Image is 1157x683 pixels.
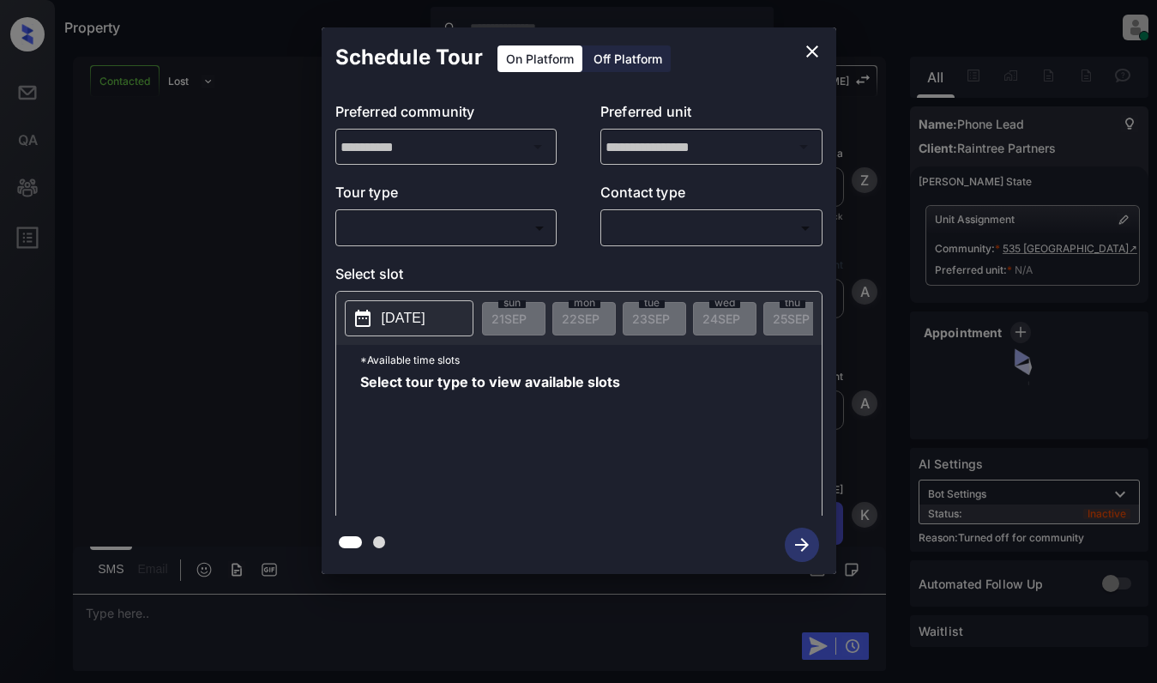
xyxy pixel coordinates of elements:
[335,263,823,291] p: Select slot
[335,101,557,129] p: Preferred community
[600,101,823,129] p: Preferred unit
[600,182,823,209] p: Contact type
[345,300,473,336] button: [DATE]
[497,45,582,72] div: On Platform
[322,27,497,88] h2: Schedule Tour
[335,182,557,209] p: Tour type
[360,345,822,375] p: *Available time slots
[585,45,671,72] div: Off Platform
[795,34,829,69] button: close
[382,308,425,329] p: [DATE]
[360,375,620,512] span: Select tour type to view available slots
